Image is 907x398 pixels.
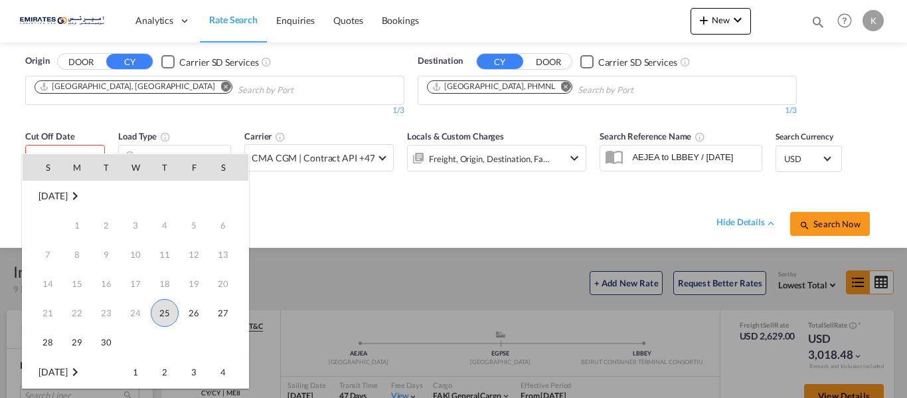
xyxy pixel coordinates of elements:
[150,211,179,240] td: Thursday September 4 2025
[23,154,248,388] md-calendar: Calendar
[23,211,248,240] tr: Week 1
[23,181,248,211] td: September 2025
[92,211,121,240] td: Tuesday September 2 2025
[92,154,121,181] th: T
[121,357,150,387] td: Wednesday October 1 2025
[121,154,150,181] th: W
[150,298,179,328] td: Thursday September 25 2025
[121,298,150,328] td: Wednesday September 24 2025
[121,211,150,240] td: Wednesday September 3 2025
[150,240,179,269] td: Thursday September 11 2025
[62,269,92,298] td: Monday September 15 2025
[179,357,208,387] td: Friday October 3 2025
[23,357,248,387] tr: Week 1
[62,328,92,357] td: Monday September 29 2025
[62,154,92,181] th: M
[181,359,207,385] span: 3
[23,181,248,211] tr: Week undefined
[23,240,62,269] td: Sunday September 7 2025
[150,357,179,387] td: Thursday October 2 2025
[23,269,62,298] td: Sunday September 14 2025
[208,240,248,269] td: Saturday September 13 2025
[92,269,121,298] td: Tuesday September 16 2025
[150,269,179,298] td: Thursday September 18 2025
[179,154,208,181] th: F
[208,357,248,387] td: Saturday October 4 2025
[23,269,248,298] tr: Week 3
[121,240,150,269] td: Wednesday September 10 2025
[62,211,92,240] td: Monday September 1 2025
[122,359,149,385] span: 1
[23,298,62,328] td: Sunday September 21 2025
[210,300,236,326] span: 27
[62,298,92,328] td: Monday September 22 2025
[208,211,248,240] td: Saturday September 6 2025
[150,154,179,181] th: T
[151,359,178,385] span: 2
[23,298,248,328] tr: Week 4
[151,299,179,327] span: 25
[121,269,150,298] td: Wednesday September 17 2025
[23,328,62,357] td: Sunday September 28 2025
[23,357,121,387] td: October 2025
[23,240,248,269] tr: Week 2
[64,329,90,355] span: 29
[92,240,121,269] td: Tuesday September 9 2025
[93,329,120,355] span: 30
[208,154,248,181] th: S
[92,298,121,328] td: Tuesday September 23 2025
[23,328,248,357] tr: Week 5
[23,154,62,181] th: S
[35,329,61,355] span: 28
[179,211,208,240] td: Friday September 5 2025
[62,240,92,269] td: Monday September 8 2025
[39,190,67,201] span: [DATE]
[181,300,207,326] span: 26
[179,269,208,298] td: Friday September 19 2025
[179,298,208,328] td: Friday September 26 2025
[179,240,208,269] td: Friday September 12 2025
[208,298,248,328] td: Saturday September 27 2025
[39,366,67,377] span: [DATE]
[92,328,121,357] td: Tuesday September 30 2025
[210,359,236,385] span: 4
[208,269,248,298] td: Saturday September 20 2025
